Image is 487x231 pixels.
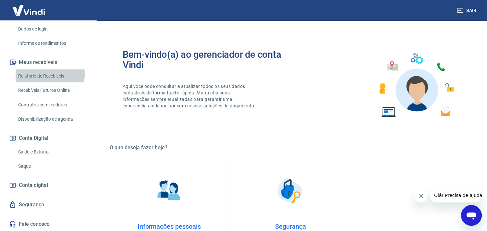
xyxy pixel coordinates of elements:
img: Vindi [8,0,50,20]
iframe: Botão para abrir a janela de mensagens [461,205,482,226]
h5: O que deseja fazer hoje? [110,144,471,151]
h4: Segurança [242,223,339,230]
a: Contratos com credores [16,98,89,112]
a: Recebíveis Futuros Online [16,84,89,97]
span: Conta digital [19,181,48,190]
a: Relatório de Recebíveis [16,69,89,83]
img: Imagem de um avatar masculino com diversos icones exemplificando as funcionalidades do gerenciado... [373,49,458,121]
img: Informações pessoais [153,175,185,207]
a: Saque [16,160,89,173]
p: Aqui você pode consultar e atualizar todos os seus dados cadastrais de forma fácil e rápida. Mant... [123,83,257,109]
a: Disponibilização de agenda [16,113,89,126]
a: Informe de rendimentos [16,37,89,50]
img: Segurança [274,175,307,207]
a: Saldo e Extrato [16,145,89,159]
a: Segurança [8,198,89,212]
button: Meus recebíveis [8,55,89,69]
a: Dados de login [16,22,89,36]
a: Conta digital [8,178,89,192]
h2: Bem-vindo(a) ao gerenciador de conta Vindi [123,49,291,70]
h4: Informações pessoais [120,223,218,230]
button: Conta Digital [8,131,89,145]
button: Sair [456,5,479,17]
iframe: Fechar mensagem [415,189,428,202]
iframe: Mensagem da empresa [430,188,482,202]
span: Olá! Precisa de ajuda? [4,5,55,10]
